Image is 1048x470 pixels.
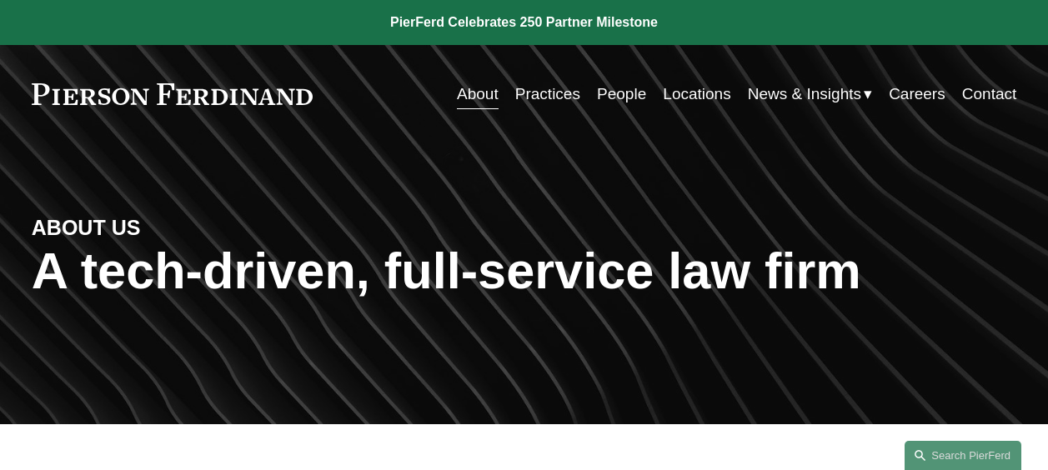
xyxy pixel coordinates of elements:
[32,242,1017,300] h1: A tech-driven, full-service law firm
[597,78,646,110] a: People
[905,441,1021,470] a: Search this site
[663,78,730,110] a: Locations
[32,216,141,239] strong: ABOUT US
[457,78,499,110] a: About
[515,78,580,110] a: Practices
[748,78,872,110] a: folder dropdown
[889,78,945,110] a: Careers
[748,80,861,108] span: News & Insights
[962,78,1016,110] a: Contact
